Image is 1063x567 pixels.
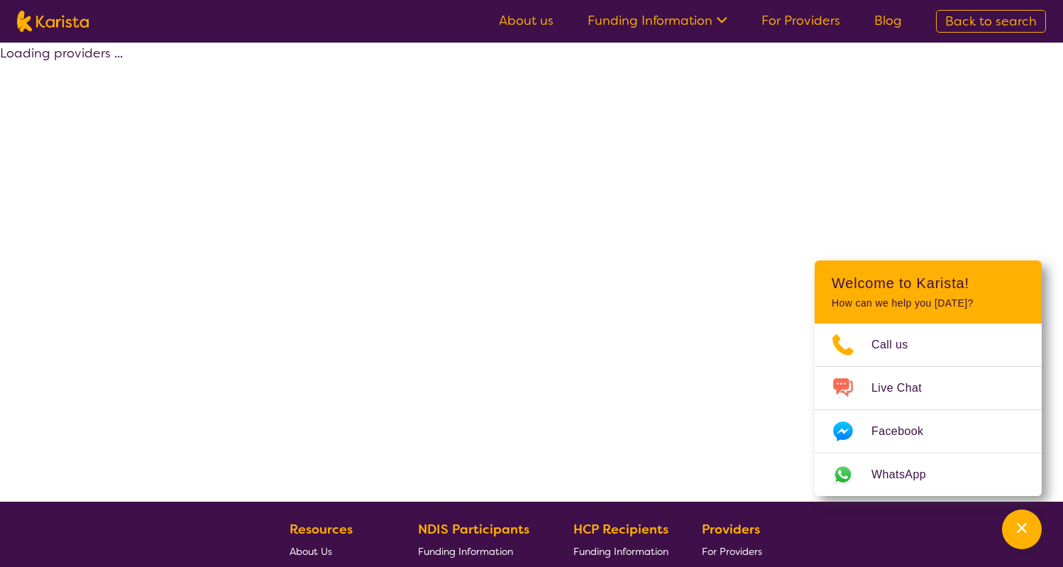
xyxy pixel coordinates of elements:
[702,540,768,562] a: For Providers
[1002,510,1042,549] button: Channel Menu
[702,521,760,538] b: Providers
[573,521,668,538] b: HCP Recipients
[832,297,1025,309] p: How can we help you [DATE]?
[815,260,1042,496] div: Channel Menu
[871,378,939,399] span: Live Chat
[418,521,529,538] b: NDIS Participants
[418,545,513,558] span: Funding Information
[418,540,540,562] a: Funding Information
[702,545,762,558] span: For Providers
[871,334,925,356] span: Call us
[832,275,1025,292] h2: Welcome to Karista!
[290,540,385,562] a: About Us
[874,12,902,29] a: Blog
[936,10,1046,33] a: Back to search
[871,421,940,442] span: Facebook
[945,13,1037,30] span: Back to search
[815,324,1042,496] ul: Choose channel
[499,12,553,29] a: About us
[871,464,943,485] span: WhatsApp
[573,540,668,562] a: Funding Information
[588,12,727,29] a: Funding Information
[573,545,668,558] span: Funding Information
[761,12,840,29] a: For Providers
[815,453,1042,496] a: Web link opens in a new tab.
[290,521,353,538] b: Resources
[290,545,332,558] span: About Us
[17,11,89,32] img: Karista logo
